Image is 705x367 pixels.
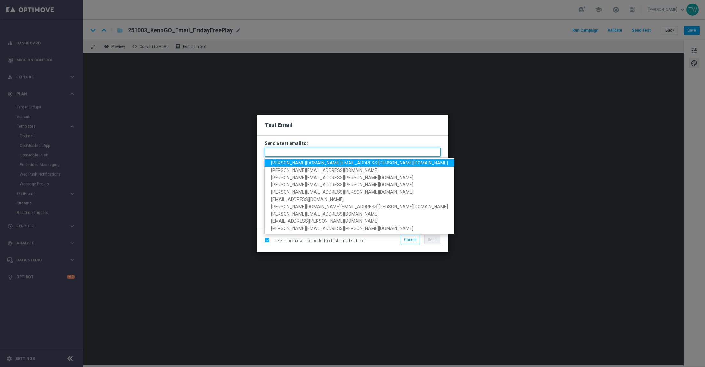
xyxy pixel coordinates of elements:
span: [PERSON_NAME][EMAIL_ADDRESS][DOMAIN_NAME] [271,211,379,217]
h2: Test Email [265,121,441,129]
span: Send [428,237,437,242]
h3: Send a test email to: [265,140,441,146]
a: [PERSON_NAME][DOMAIN_NAME][EMAIL_ADDRESS][PERSON_NAME][DOMAIN_NAME] [265,159,454,167]
a: [PERSON_NAME][EMAIL_ADDRESS][PERSON_NAME][DOMAIN_NAME] [265,174,454,181]
span: [PERSON_NAME][EMAIL_ADDRESS][PERSON_NAME][DOMAIN_NAME] [271,182,413,187]
span: [EMAIL_ADDRESS][PERSON_NAME][DOMAIN_NAME] [271,219,379,224]
button: Send [424,235,440,244]
a: [PERSON_NAME][EMAIL_ADDRESS][PERSON_NAME][DOMAIN_NAME] [265,225,454,233]
span: [PERSON_NAME][EMAIL_ADDRESS][DOMAIN_NAME] [271,168,379,173]
a: [PERSON_NAME][EMAIL_ADDRESS][PERSON_NAME][DOMAIN_NAME] [265,181,454,189]
span: [PERSON_NAME][DOMAIN_NAME][EMAIL_ADDRESS][PERSON_NAME][DOMAIN_NAME] [271,204,448,209]
span: [TEST] prefix will be added to test email subject [273,238,366,243]
a: [PERSON_NAME][EMAIL_ADDRESS][DOMAIN_NAME] [265,211,454,218]
span: [PERSON_NAME][EMAIL_ADDRESS][PERSON_NAME][DOMAIN_NAME] [271,226,413,231]
a: [EMAIL_ADDRESS][PERSON_NAME][DOMAIN_NAME] [265,218,454,225]
button: Cancel [401,235,420,244]
a: [PERSON_NAME][EMAIL_ADDRESS][DOMAIN_NAME] [265,167,454,174]
span: [PERSON_NAME][DOMAIN_NAME][EMAIL_ADDRESS][PERSON_NAME][DOMAIN_NAME] [271,160,448,165]
a: [EMAIL_ADDRESS][DOMAIN_NAME] [265,196,454,203]
span: [PERSON_NAME][EMAIL_ADDRESS][PERSON_NAME][DOMAIN_NAME] [271,175,413,180]
a: [PERSON_NAME][EMAIL_ADDRESS][PERSON_NAME][DOMAIN_NAME] [265,189,454,196]
span: [PERSON_NAME][EMAIL_ADDRESS][PERSON_NAME][DOMAIN_NAME] [271,190,413,195]
a: [PERSON_NAME][DOMAIN_NAME][EMAIL_ADDRESS][PERSON_NAME][DOMAIN_NAME] [265,203,454,211]
span: [EMAIL_ADDRESS][DOMAIN_NAME] [271,197,344,202]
